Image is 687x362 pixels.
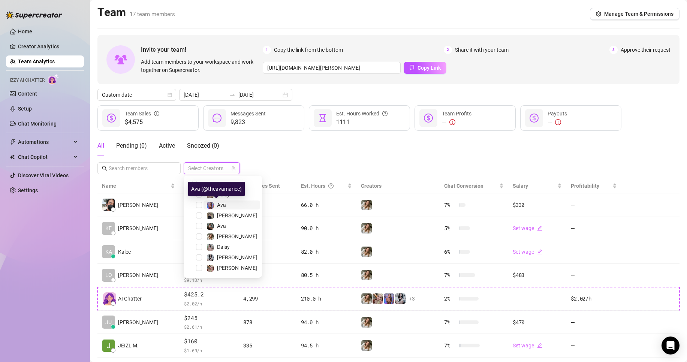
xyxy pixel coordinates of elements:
[243,248,292,256] div: 207
[196,233,202,239] span: Select tree node
[118,295,142,303] span: AI Chatter
[230,111,266,117] span: Messages Sent
[409,295,415,303] span: + 3
[361,223,372,233] img: Paige
[243,318,292,326] div: 878
[217,223,226,229] span: Ava
[118,341,139,350] span: JEIZL M.
[384,293,394,304] img: Ava
[566,264,621,287] td: —
[196,254,202,260] span: Select tree node
[10,77,45,84] span: Izzy AI Chatter
[566,193,621,217] td: —
[263,46,271,54] span: 1
[141,45,263,54] span: Invite your team!
[361,270,372,280] img: Paige
[513,343,542,349] a: Set wageedit
[184,91,226,99] input: Start date
[217,244,230,250] span: Daisy
[207,212,214,219] img: Anna
[217,233,257,239] span: [PERSON_NAME]
[18,172,69,178] a: Discover Viral Videos
[18,91,37,97] a: Content
[301,318,352,326] div: 94.0 h
[118,318,158,326] span: [PERSON_NAME]
[404,62,446,74] button: Copy Link
[566,311,621,334] td: —
[336,118,388,127] span: 1111
[118,248,131,256] span: Kalee
[328,182,334,190] span: question-circle
[184,276,234,284] span: $ 9.13 /h
[662,337,680,355] div: Open Intercom Messenger
[513,183,528,189] span: Salary
[361,293,372,304] img: Paige
[184,290,234,299] span: $425.2
[409,65,415,70] span: copy
[442,111,471,117] span: Team Profits
[105,318,112,326] span: JU
[513,318,562,326] div: $470
[109,164,170,172] input: Search members
[301,201,352,209] div: 66.0 h
[301,182,346,190] div: Est. Hours
[336,109,388,118] div: Est. Hours Worked
[217,265,257,271] span: [PERSON_NAME]
[159,142,175,149] span: Active
[198,180,224,188] span: Select all
[566,334,621,358] td: —
[604,11,674,17] span: Manage Team & Permissions
[102,340,115,352] img: JEIZL MALLARI
[424,114,433,123] span: dollar-circle
[590,8,680,20] button: Manage Team & Permissions
[207,202,214,209] img: Ava
[118,224,158,232] span: [PERSON_NAME]
[513,249,542,255] a: Set wageedit
[196,265,202,271] span: Select tree node
[10,154,15,160] img: Chat Copilot
[537,226,542,231] span: edit
[243,224,292,232] div: 2,248
[361,317,372,328] img: Paige
[187,142,219,149] span: Snoozed ( 0 )
[196,244,202,250] span: Select tree node
[103,292,116,305] img: izzy-ai-chatter-avatar-DDCN_rTZ.svg
[444,201,456,209] span: 7 %
[102,166,107,171] span: search
[217,254,257,260] span: [PERSON_NAME]
[188,182,245,196] div: Ava (@theavamariee)
[18,187,38,193] a: Settings
[18,106,32,112] a: Setup
[102,199,115,211] img: john kenneth sa…
[207,254,214,261] img: Sadie
[537,343,542,348] span: edit
[116,141,147,150] div: Pending ( 0 )
[243,341,292,350] div: 335
[530,114,539,123] span: dollar-circle
[444,183,483,189] span: Chat Conversion
[238,91,281,99] input: End date
[97,179,180,193] th: Name
[230,118,266,127] span: 9,823
[301,224,352,232] div: 90.0 h
[455,46,509,54] span: Share it with your team
[207,244,214,251] img: Daisy
[566,240,621,264] td: —
[444,295,456,303] span: 2 %
[513,271,562,279] div: $483
[571,183,599,189] span: Profitability
[125,118,159,127] span: $4,575
[118,271,158,279] span: [PERSON_NAME]
[571,295,617,303] div: $2.02 /h
[105,271,112,279] span: LO
[373,293,383,304] img: Anna
[537,249,542,254] span: edit
[141,58,260,74] span: Add team members to your workspace and work together on Supercreator.
[213,114,222,123] span: message
[154,109,159,118] span: info-circle
[513,225,542,231] a: Set wageedit
[229,92,235,98] span: swap-right
[18,121,57,127] a: Chat Monitoring
[184,300,234,307] span: $ 2.02 /h
[217,202,226,208] span: Ava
